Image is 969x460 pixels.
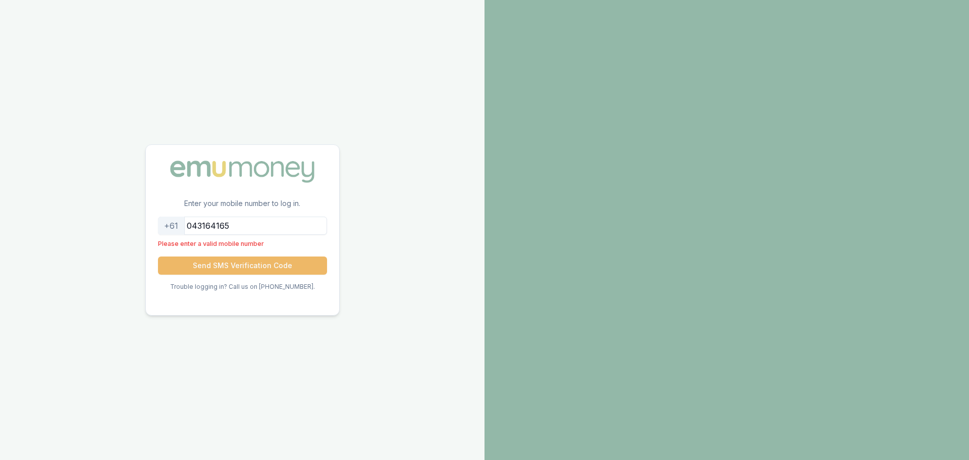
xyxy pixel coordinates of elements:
p: Please enter a valid mobile number [158,239,327,248]
p: Enter your mobile number to log in. [146,198,339,217]
input: 0412345678 [158,217,327,235]
button: Send SMS Verification Code [158,257,327,275]
div: +61 [158,217,185,235]
img: Emu Money [167,157,318,186]
p: Trouble logging in? Call us on [PHONE_NUMBER]. [170,283,315,291]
